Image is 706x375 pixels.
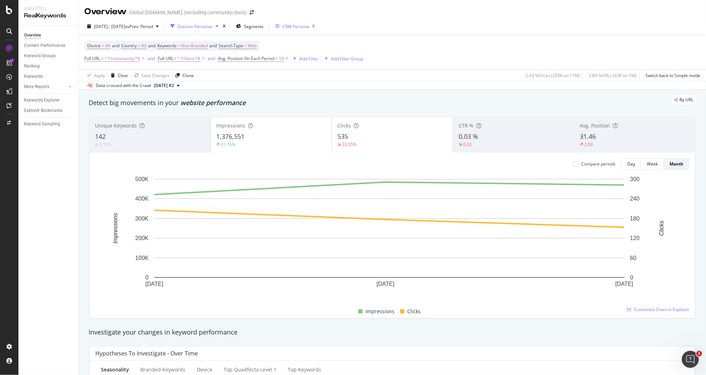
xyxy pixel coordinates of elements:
span: ≠ [101,55,103,61]
a: Keyword Sampling [24,120,73,128]
span: Impressions [365,307,394,316]
div: 22.35% [342,141,357,147]
div: CRM Persona [282,23,309,29]
div: RealKeywords [24,12,73,20]
button: Switch back to Simple mode [643,70,700,81]
span: = [244,43,247,49]
div: Keyword Groups [24,52,56,60]
span: 1,376,551 [216,132,245,141]
span: vs Prev. Period [125,23,153,29]
div: Global [DOMAIN_NAME] (excluding community/docs) [129,9,247,16]
text: 120 [630,235,640,241]
a: Content Performance [24,42,73,49]
span: CTR % [459,122,474,129]
div: and [147,55,155,61]
span: ^.*/community.*$ [105,54,140,64]
div: and [208,55,215,61]
div: Add Filter Group [331,56,363,62]
div: Keywords [24,73,43,80]
div: 2.43 % Clicks ( 259K on 11M ) [526,72,580,78]
button: Add Filter [290,54,318,63]
span: = [102,43,104,49]
text: 180 [630,216,640,222]
div: Branded Keywords [140,366,185,373]
text: 0 [145,275,149,281]
button: and [147,55,155,62]
div: Overview [84,6,127,18]
span: Unique Keywords [95,122,137,129]
span: = [178,43,180,49]
a: Ranking [24,62,73,70]
text: 300 [630,176,640,182]
svg: A chart. [95,175,683,299]
span: By URL [679,98,693,102]
div: Day [627,161,635,167]
text: 500K [135,176,149,182]
span: and [112,43,119,49]
div: Analytics [24,6,73,12]
div: Investigate your changes in keyword performance [89,328,696,337]
button: Month [664,158,689,170]
div: Seasonality [101,366,129,373]
text: 0 [630,275,633,281]
span: Clicks [407,307,421,316]
span: Web [248,41,257,51]
span: All [141,41,146,51]
div: Device [197,366,212,373]
span: and [209,43,217,49]
text: [DATE] [615,281,633,287]
span: All [105,41,110,51]
span: 142 [95,132,106,141]
text: 200K [135,235,149,241]
span: Search Type [219,43,243,49]
a: Overview [24,32,73,39]
button: Clear [108,70,128,81]
a: Keywords Explorer [24,97,73,104]
button: Apply [84,70,105,81]
span: = [138,43,140,49]
div: Keyword Sampling [24,120,60,128]
div: arrow-right-arrow-left [250,10,254,15]
button: Segments [233,21,267,32]
span: Segments [244,23,264,29]
text: 300K [135,216,149,222]
span: Non-Branded [181,41,208,51]
text: [DATE] [376,281,394,287]
span: 1 [696,351,702,357]
button: and [208,55,215,62]
span: Customize Chart in Explorer [634,306,689,312]
button: Day [621,158,641,170]
span: 31.46 [580,132,596,141]
span: ≠ [174,55,177,61]
span: Clicks [337,122,351,129]
div: Save Changes [141,72,169,78]
button: Clone [173,70,194,81]
div: Explorer Bookmarks [24,107,62,114]
button: CRM Persona [273,21,318,32]
text: 60 [630,255,637,261]
text: Clicks [659,221,665,236]
div: Clone [183,72,194,78]
span: Full URL [84,55,100,61]
div: Compare periods [581,161,616,167]
a: Keyword Groups [24,52,73,60]
span: 0.03 % [459,132,478,141]
a: Customize Chart in Explorer [627,306,689,312]
button: Week [641,158,664,170]
span: > [275,55,278,61]
div: Apply [94,72,105,78]
div: 3.89 % URLs ( 43K on 1M ) [589,72,637,78]
a: Explorer Bookmarks [24,107,73,114]
span: and [148,43,156,49]
div: 31.76% [221,141,235,147]
span: 535 [337,132,348,141]
div: Content Performance [24,42,65,49]
span: Avg. Position On Each Period [218,55,274,61]
span: Full URL [158,55,173,61]
div: legacy label [671,95,696,105]
button: [DATE] #2 [151,81,183,90]
text: Impressions [112,213,118,244]
span: Device [87,43,101,49]
div: More Reports [24,83,49,91]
